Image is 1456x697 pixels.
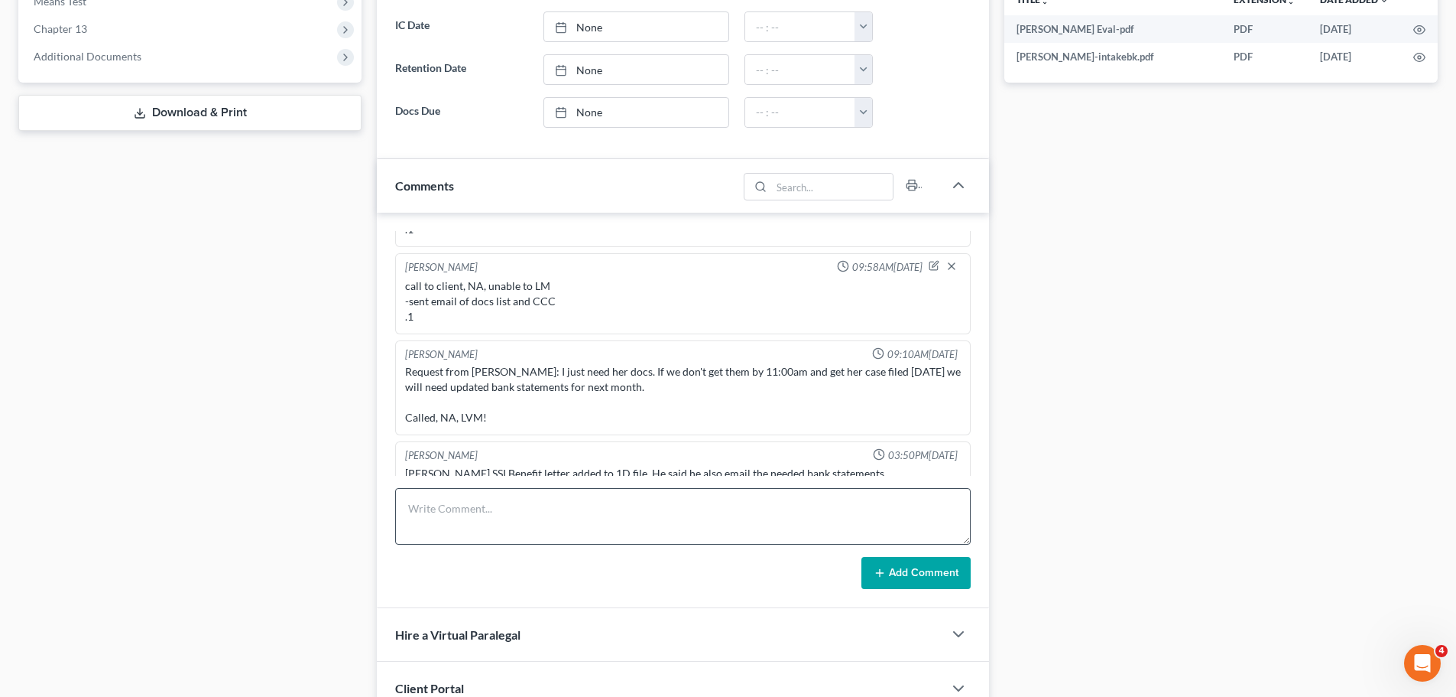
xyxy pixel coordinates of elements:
div: [PERSON_NAME] [405,347,478,362]
input: -- : -- [745,12,855,41]
td: [DATE] [1308,15,1401,43]
a: None [544,98,728,127]
label: Docs Due [388,97,535,128]
button: Add Comment [861,557,971,589]
div: [PERSON_NAME] [405,260,478,275]
span: 4 [1435,645,1448,657]
span: 09:10AM[DATE] [887,347,958,362]
a: Download & Print [18,95,362,131]
input: Search... [772,174,893,200]
td: [PERSON_NAME] Eval-pdf [1004,15,1221,43]
a: None [544,55,728,84]
label: Retention Date [388,54,535,85]
span: Client Portal [395,681,464,695]
span: 03:50PM[DATE] [888,448,958,463]
div: [PERSON_NAME] SSI Benefit letter added to 1D file. He said he also email the needed bank statements. [405,466,961,481]
a: None [544,12,728,41]
span: Comments [395,178,454,193]
td: [PERSON_NAME]-intakebk.pdf [1004,43,1221,70]
div: Request from [PERSON_NAME]: I just need her docs. If we don't get them by 11:00am and get her cas... [405,364,961,425]
iframe: Intercom live chat [1404,645,1441,682]
span: Additional Documents [34,50,141,63]
span: Chapter 13 [34,22,87,35]
input: -- : -- [745,55,855,84]
div: call to client, NA, unable to LM -sent email of docs list and CCC .1 [405,278,961,324]
span: Hire a Virtual Paralegal [395,627,520,642]
input: -- : -- [745,98,855,127]
label: IC Date [388,11,535,42]
span: 09:58AM[DATE] [852,260,923,275]
td: [DATE] [1308,43,1401,70]
td: PDF [1221,15,1308,43]
td: PDF [1221,43,1308,70]
div: [PERSON_NAME] [405,448,478,463]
